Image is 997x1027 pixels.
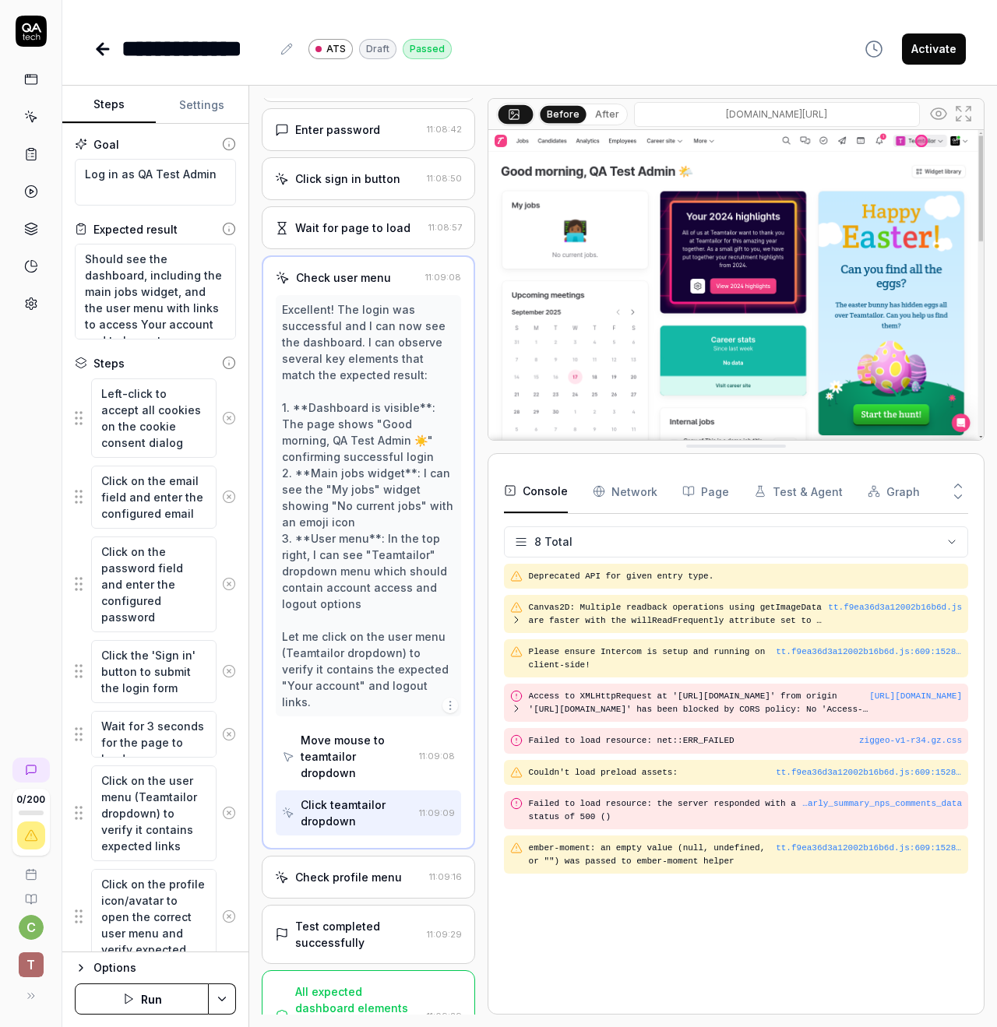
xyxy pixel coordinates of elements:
button: Before [540,105,586,122]
a: New conversation [12,758,50,783]
div: tt.f9ea36d3a12002b16b6d.js : 609 : 152862 [775,842,962,855]
time: 11:09:29 [427,1011,462,1022]
div: Enter password [295,121,380,138]
button: tt.f9ea36d3a12002b16b6d.js:609:152862 [775,766,962,779]
div: Test completed successfully [295,918,421,951]
span: T [19,952,44,977]
time: 11:09:29 [427,929,462,940]
div: Click teamtailor dropdown [301,797,413,829]
button: Settings [156,86,249,124]
div: Suggestions [75,868,236,965]
time: 11:08:50 [427,173,462,184]
div: Click sign in button [295,171,400,187]
button: tt.f9ea36d3a12002b16b6d.js [828,601,962,614]
div: Passed [403,39,452,59]
a: Book a call with us [6,856,55,881]
div: Suggestions [75,378,236,459]
button: Remove step [217,481,241,512]
button: c [19,915,44,940]
div: Steps [93,355,125,371]
button: Network [593,470,657,513]
div: Suggestions [75,765,236,862]
a: Documentation [6,881,55,906]
img: Screenshot [488,130,984,440]
div: Expected result [93,221,178,237]
button: Page [682,470,729,513]
div: Excellent! The login was successful and I can now see the dashboard. I can observe several key el... [282,301,455,710]
time: 11:08:57 [428,222,462,233]
button: Remove step [217,403,241,434]
a: ATS [308,38,353,59]
button: After [589,106,625,123]
button: Remove step [217,797,241,828]
time: 11:09:08 [425,272,461,283]
button: ziggeo-v1-r34.gz.css [859,734,962,747]
div: Draft [359,39,396,59]
button: [URL][DOMAIN_NAME] [869,690,962,703]
button: tt.f9ea36d3a12002b16b6d.js:609:152862 [775,645,962,659]
button: Console [504,470,568,513]
button: View version history [855,33,893,65]
div: tt.f9ea36d3a12002b16b6d.js : 609 : 152862 [775,766,962,779]
span: 0 / 200 [16,795,45,804]
time: 11:08:42 [427,124,462,135]
button: Remove step [217,568,241,600]
button: tt.f9ea36d3a12002b16b6d.js:609:152862 [775,842,962,855]
time: 11:09:09 [419,807,455,818]
pre: Couldn't load preload assets: [529,766,962,779]
pre: Please ensure Intercom is setup and running on client-side! [529,645,962,671]
button: Steps [62,86,156,124]
span: ATS [326,42,346,56]
pre: Canvas2D: Multiple readback operations using getImageData are faster with the willReadFrequently ... [529,601,829,627]
div: Check user menu [296,269,391,286]
button: T [6,940,55,980]
time: 11:09:16 [429,871,462,882]
button: Move mouse to teamtailor dropdown11:09:08 [276,726,461,787]
button: Click teamtailor dropdown11:09:09 [276,790,461,835]
div: Suggestions [75,536,236,633]
div: Suggestions [75,639,236,704]
button: Remove step [217,719,241,750]
button: Run [75,983,209,1015]
div: Move mouse to teamtailor dropdown [301,732,413,781]
button: Graph [868,470,920,513]
button: Activate [902,33,966,65]
div: Suggestions [75,465,236,529]
div: Wait for page to load [295,220,410,236]
button: Remove step [217,901,241,932]
button: …arly_summary_nps_comments_data [802,797,962,811]
button: Open in full screen [951,101,976,126]
pre: Deprecated API for given entry type. [529,570,962,583]
pre: Access to XMLHttpRequest at '[URL][DOMAIN_NAME]' from origin '[URL][DOMAIN_NAME]' has been blocke... [529,690,870,716]
pre: Failed to load resource: net::ERR_FAILED [529,734,962,747]
div: Options [93,958,236,977]
button: Options [75,958,236,977]
button: Remove step [217,656,241,687]
time: 11:09:08 [419,751,455,761]
div: Goal [93,136,119,153]
div: Check profile menu [295,869,402,885]
pre: Failed to load resource: the server responded with a status of 500 () [529,797,962,823]
div: tt.f9ea36d3a12002b16b6d.js : 609 : 152862 [775,645,962,659]
div: Suggestions [75,710,236,758]
button: Test & Agent [754,470,843,513]
button: Show all interative elements [926,101,951,126]
pre: ember-moment: an empty value (null, undefined, or "") was passed to ember-moment helper [529,842,962,867]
